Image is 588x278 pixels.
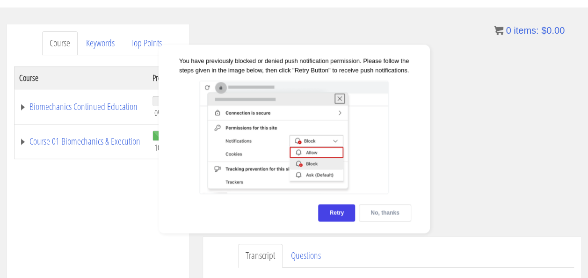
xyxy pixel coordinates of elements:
span: items: [514,25,538,36]
div: No, thanks [359,205,411,222]
a: 0 items: $0.00 [494,25,565,36]
span: 0% [154,108,163,118]
a: Top Points [123,31,169,55]
a: Biomechanics Continued Education [19,102,143,111]
span: $ [541,25,546,36]
a: Course 01 Biomechanics & Execution [19,137,143,146]
div: You have previously blocked or denied push notification permission. Please follow the steps given... [177,57,411,75]
a: Transcript [238,244,283,268]
th: Course [15,66,148,89]
span: 0 [506,25,511,36]
a: Keywords [79,31,122,55]
a: Course [42,31,78,55]
img: icon11.png [494,26,503,35]
a: Questions [283,244,328,268]
bdi: 0.00 [541,25,565,36]
th: Progress [148,66,181,89]
span: 100% [154,142,169,153]
div: Retry [318,205,355,222]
